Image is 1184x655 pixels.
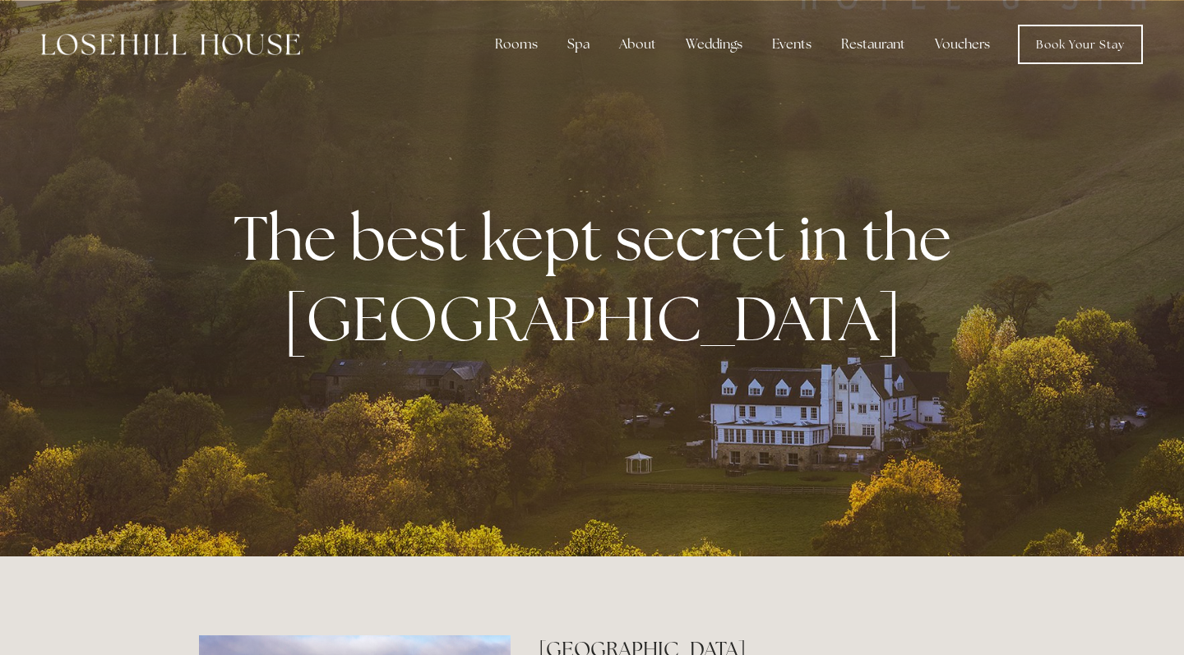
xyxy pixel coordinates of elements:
div: Events [759,28,825,61]
div: Spa [554,28,603,61]
div: Weddings [673,28,756,61]
a: Book Your Stay [1018,25,1143,64]
strong: The best kept secret in the [GEOGRAPHIC_DATA] [234,197,964,358]
div: Restaurant [828,28,918,61]
div: Rooms [482,28,551,61]
img: Losehill House [41,34,300,55]
a: Vouchers [922,28,1003,61]
div: About [606,28,669,61]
